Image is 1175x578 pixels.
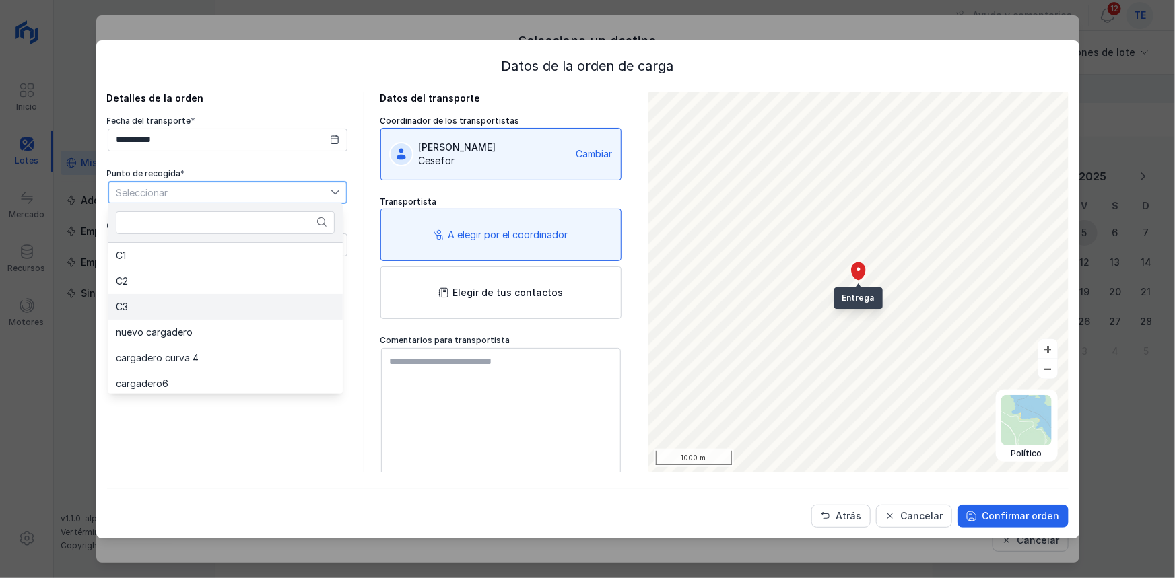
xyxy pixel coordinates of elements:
span: nuevo cargadero [116,328,193,337]
span: Seleccionar [108,182,331,203]
span: C2 [116,277,128,286]
img: political.webp [1001,395,1052,445]
button: Atrás [811,505,871,528]
div: Detalles de la orden [107,92,348,105]
div: Confirmar orden [982,509,1060,523]
div: Elegir de tus contactos [453,286,564,299]
button: + [1038,339,1058,359]
div: A elegir por el coordinador [448,228,568,242]
div: Cambiar [576,147,613,161]
button: Confirmar orden [958,505,1069,528]
div: Certificados CdC [107,221,348,231]
li: cargadero6 [108,371,343,396]
li: C3 [108,294,343,320]
div: Atrás [836,509,862,523]
span: C1 [116,251,126,260]
span: cargadero curva 4 [116,353,199,363]
li: C1 [108,243,343,268]
span: cargadero6 [116,379,168,388]
span: C3 [116,302,128,312]
li: nuevo cargadero [108,320,343,345]
button: – [1038,359,1058,379]
div: Cancelar [901,509,943,523]
div: Coordinador de los transportistas [380,116,622,127]
div: Datos de la orden de carga [107,57,1069,75]
div: Transportista [380,196,622,207]
div: Punto de recogida [107,168,348,179]
div: Cesefor [419,154,571,168]
div: [PERSON_NAME] [419,141,571,154]
li: C2 [108,268,343,294]
div: Datos del transporte [380,92,622,105]
div: Fecha del transporte [107,116,348,127]
div: Comentarios para transportista [380,335,622,346]
li: cargadero curva 4 [108,345,343,371]
div: Político [1001,448,1052,459]
button: Cancelar [876,505,952,528]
